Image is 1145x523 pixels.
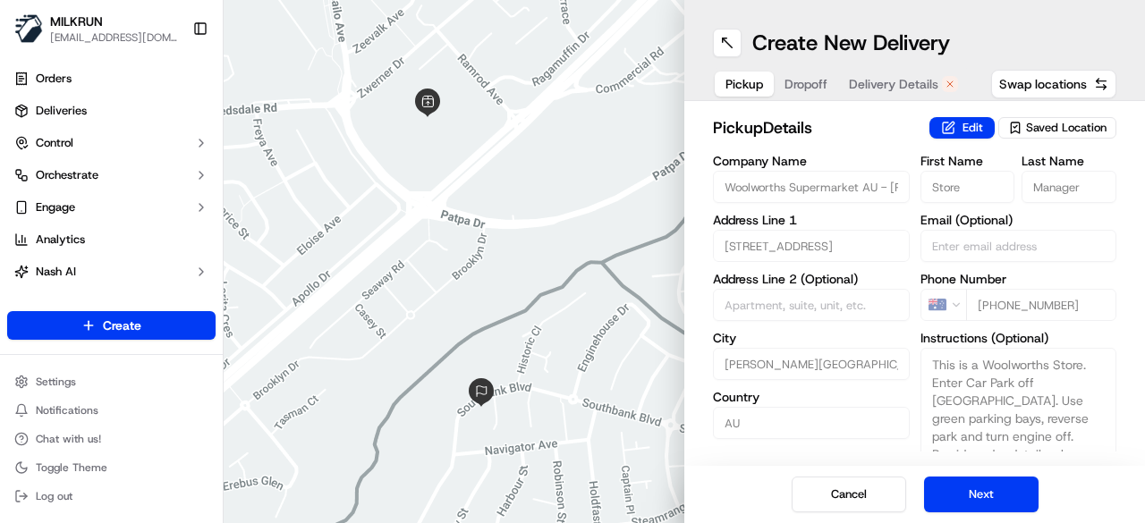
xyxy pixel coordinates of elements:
label: Address Line 1 [713,214,910,226]
span: Product Catalog [36,296,122,312]
button: Swap locations [991,70,1116,98]
span: Orchestrate [36,167,98,183]
span: Deliveries [36,103,87,119]
span: Notifications [36,403,98,418]
span: Dropoff [785,75,827,93]
button: Toggle Theme [7,455,216,480]
button: Chat with us! [7,426,216,451]
label: Instructions (Optional) [920,332,1117,344]
button: [EMAIL_ADDRESS][DOMAIN_NAME] [50,30,178,45]
span: Analytics [36,232,85,248]
button: MILKRUNMILKRUN[EMAIL_ADDRESS][DOMAIN_NAME] [7,7,185,50]
label: First Name [920,155,1015,167]
img: MILKRUN [14,14,43,43]
h2: pickup Details [713,115,919,140]
span: Control [36,135,73,151]
input: Enter first name [920,171,1015,203]
label: Country [713,391,910,403]
label: Email (Optional) [920,214,1117,226]
span: Engage [36,199,75,215]
h1: Create New Delivery [752,29,950,57]
span: Saved Location [1026,120,1107,136]
input: Enter country [713,407,910,439]
button: Control [7,129,216,157]
span: Log out [36,489,72,503]
button: Settings [7,369,216,394]
button: Edit [929,117,995,139]
span: Create [103,316,141,334]
button: Create [7,311,216,340]
span: Settings [36,375,76,389]
button: Engage [7,193,216,222]
textarea: This is a Woolworths Store. Enter Car Park off [GEOGRAPHIC_DATA]. Use green parking bays, reverse... [920,348,1117,482]
input: Enter phone number [966,289,1117,321]
span: Toggle Theme [36,460,107,475]
button: Next [924,477,1039,512]
input: Enter address [713,230,910,262]
button: MILKRUN [50,13,103,30]
button: Log out [7,484,216,509]
input: Apartment, suite, unit, etc. [713,289,910,321]
span: Nash AI [36,264,76,280]
label: Address Line 2 (Optional) [713,273,910,285]
button: Cancel [792,477,906,512]
label: State [713,450,808,462]
a: Deliveries [7,97,216,125]
input: Enter last name [1022,171,1116,203]
a: Orders [7,64,216,93]
a: Product Catalog [7,290,216,318]
label: Company Name [713,155,910,167]
label: Last Name [1022,155,1116,167]
label: City [713,332,910,344]
span: Orders [36,71,72,87]
span: Swap locations [999,75,1087,93]
button: Saved Location [998,115,1116,140]
span: Delivery Details [849,75,938,93]
input: Enter company name [713,171,910,203]
label: Phone Number [920,273,1117,285]
label: Zip Code [815,450,910,462]
button: Nash AI [7,257,216,286]
button: Notifications [7,398,216,423]
span: Pickup [725,75,763,93]
input: Enter email address [920,230,1117,262]
span: Chat with us! [36,432,101,446]
input: Enter city [713,348,910,380]
button: Orchestrate [7,161,216,190]
a: Analytics [7,225,216,254]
